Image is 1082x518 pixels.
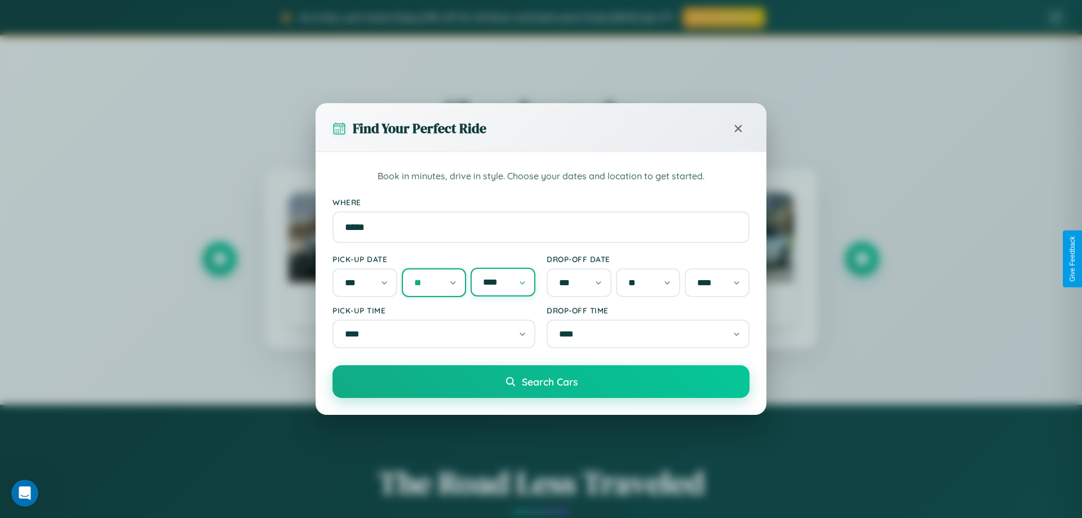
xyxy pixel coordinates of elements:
p: Book in minutes, drive in style. Choose your dates and location to get started. [332,169,750,184]
h3: Find Your Perfect Ride [353,119,486,138]
label: Pick-up Date [332,254,535,264]
label: Pick-up Time [332,306,535,315]
label: Drop-off Time [547,306,750,315]
button: Search Cars [332,365,750,398]
label: Where [332,197,750,207]
span: Search Cars [522,375,578,388]
label: Drop-off Date [547,254,750,264]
